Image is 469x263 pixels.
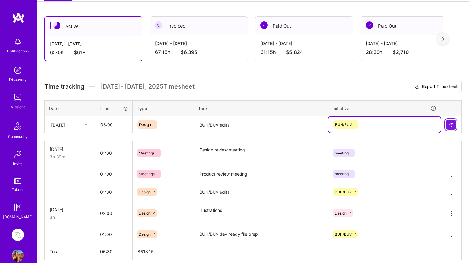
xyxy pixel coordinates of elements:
img: right [442,37,444,41]
span: $6,395 [181,49,197,55]
img: User Avatar [12,250,24,262]
div: Notifications [7,48,29,54]
img: Active [53,22,60,29]
img: Submit [448,122,453,127]
input: HH:MM [96,116,132,133]
div: Discovery [9,76,27,83]
button: Export Timesheet [411,81,462,93]
span: $2,710 [393,49,409,55]
th: Type [133,100,194,116]
input: HH:MM [95,145,132,161]
span: Design [139,122,151,127]
div: Invite [13,161,23,167]
div: 3h 30m [50,154,90,160]
textarea: Product review meeting [195,166,327,183]
div: Community [8,133,28,140]
div: [DATE] [50,206,90,213]
div: Time [100,105,128,112]
th: Task [194,100,328,116]
textarea: BUH/BUV edits [195,117,327,133]
img: guide book [12,201,24,214]
textarea: Illustrations [195,202,327,225]
i: icon Download [415,84,420,90]
img: logo [12,12,25,23]
span: Meetings [139,151,155,155]
img: Lettuce Financial [12,229,24,241]
a: Lettuce Financial [10,229,25,241]
textarea: BUH/BUV dev ready file prep [195,226,327,243]
div: 28:30 h [366,49,453,55]
span: $ 618.15 [138,249,154,254]
div: Paid Out [361,17,458,35]
div: Paid Out [255,17,353,35]
img: teamwork [12,91,24,104]
img: Paid Out [366,21,373,29]
i: icon Chevron [85,123,88,126]
img: Community [10,119,25,133]
textarea: BUH/BUV edits [195,184,327,201]
span: BUH/BUV [335,122,352,127]
div: 61:15 h [260,49,348,55]
img: Invite [12,148,24,161]
span: Design [139,211,151,215]
span: BUH/BUV [335,190,352,194]
a: User Avatar [10,250,25,262]
div: [DATE] - [DATE] [155,40,243,47]
div: 67:15 h [155,49,243,55]
div: Active [45,17,142,36]
div: [DATE] - [DATE] [260,40,348,47]
span: meeting [335,172,349,176]
span: BUH/BUV [335,232,352,237]
div: [DATE] [51,121,65,128]
span: Meetings [139,172,155,176]
span: Time tracking [44,83,84,90]
span: meeting [335,151,349,155]
input: HH:MM [95,226,132,242]
div: [DATE] - [DATE] [366,40,453,47]
div: Missions [10,104,25,110]
span: [DATE] - [DATE] , 2025 Timesheet [100,83,195,90]
span: Design [335,211,347,215]
div: [DATE] [50,146,90,152]
img: tokens [14,178,21,184]
th: Total [45,243,95,260]
span: Design [139,232,151,237]
th: Date [45,100,95,116]
textarea: Design review meeting [195,142,327,165]
img: Paid Out [260,21,268,29]
img: discovery [12,64,24,76]
span: $618 [74,49,85,56]
img: Invoiced [155,21,162,29]
div: Invoiced [150,17,248,35]
input: HH:MM [95,184,132,200]
div: null [446,120,456,130]
span: Design [139,190,151,194]
div: [DOMAIN_NAME] [3,214,33,220]
input: HH:MM [95,205,132,221]
img: bell [12,36,24,48]
input: HH:MM [95,166,132,182]
div: 3h [50,214,90,220]
div: [DATE] - [DATE] [50,40,137,47]
div: 6:30 h [50,49,137,56]
span: $5,824 [286,49,303,55]
div: Initiative [332,105,437,112]
th: 06:30 [95,243,133,260]
div: Tokens [12,186,24,193]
